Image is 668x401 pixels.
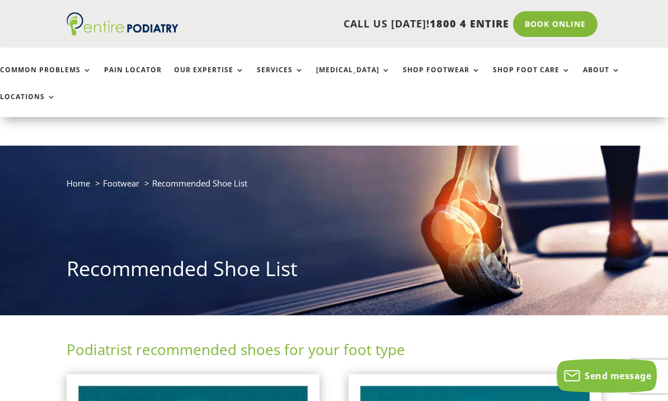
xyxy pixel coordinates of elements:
span: Recommended Shoe List [152,178,247,189]
a: Services [257,66,304,90]
a: [MEDICAL_DATA] [316,66,391,90]
h1: Recommended Shoe List [67,255,601,288]
button: Send message [557,359,657,393]
img: logo (1) [67,12,178,36]
a: Entire Podiatry [67,27,178,38]
a: Footwear [103,178,139,189]
a: Our Expertise [174,66,244,90]
a: Home [67,178,90,189]
a: Shop Foot Care [493,66,571,90]
p: CALL US [DATE]! [185,17,509,31]
a: Book Online [513,11,598,37]
h2: Podiatrist recommended shoes for your foot type [67,339,601,365]
a: About [583,66,620,90]
span: 1800 4 ENTIRE [430,17,509,30]
a: Shop Footwear [403,66,481,90]
span: Send message [585,370,651,382]
nav: breadcrumb [67,176,601,199]
a: Pain Locator [104,66,162,90]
